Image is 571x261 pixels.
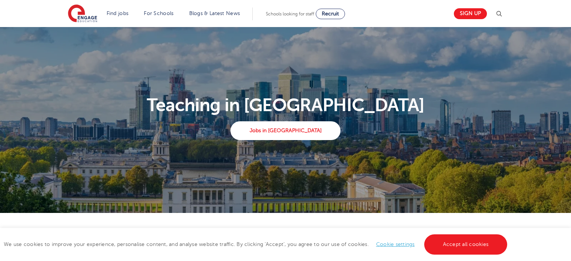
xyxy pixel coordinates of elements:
[424,234,508,255] a: Accept all cookies
[316,9,345,19] a: Recruit
[4,241,509,247] span: We use cookies to improve your experience, personalise content, and analyse website traffic. By c...
[231,121,340,140] a: Jobs in [GEOGRAPHIC_DATA]
[322,11,339,17] span: Recruit
[376,241,415,247] a: Cookie settings
[266,11,314,17] span: Schools looking for staff
[63,96,508,114] p: Teaching in [GEOGRAPHIC_DATA]
[107,11,129,16] a: Find jobs
[189,11,240,16] a: Blogs & Latest News
[454,8,487,19] a: Sign up
[144,11,173,16] a: For Schools
[68,5,97,23] img: Engage Education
